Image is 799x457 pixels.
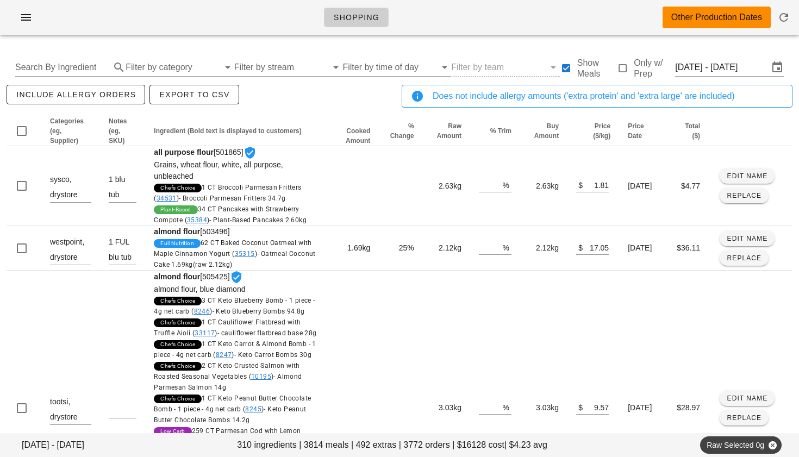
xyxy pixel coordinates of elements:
span: 2 CT Keto Crusted Salmon with Roasted Seasonal Vegetables ( ) [154,362,302,391]
div: $ [576,178,583,192]
label: Show Meals [577,58,616,79]
th: Buy Amount: Not sorted. Activate to sort ascending. [520,116,567,146]
a: 35315 [235,250,255,258]
span: Categories (eg, Supplier) [50,117,84,145]
span: Total ($) [685,122,700,140]
label: Only w/ Prep [634,58,675,79]
span: - Keto Carrot Bombs 30g [234,351,311,359]
span: 3 CT Keto Blueberry Bomb - 1 piece - 4g net carb ( ) [154,297,315,315]
span: Grains, wheat flour, white, all purpose, unbleached [154,160,283,180]
span: 1 CT Keto Carrot & Almond Bomb - 1 piece - 4g net carb ( ) [154,340,316,359]
span: (raw 2.12kg) [193,261,233,268]
span: 259 CT Parmesan Cod with Lemon Cream Sauce & Rice ( ) [154,427,320,456]
span: Replace [727,414,762,422]
div: % [503,178,511,192]
span: $36.11 [677,243,700,252]
span: include allergy orders [16,90,136,99]
span: Price Date [628,122,644,140]
a: 8247 [216,351,232,359]
strong: almond flour [154,227,200,236]
td: [DATE] [619,226,663,271]
a: 10195 [251,373,271,380]
a: 35384 [187,216,207,224]
td: [DATE] [619,146,663,226]
a: Shopping [324,8,389,27]
th: Ingredient (Bold text is displayed to customers): Not sorted. Activate to sort ascending. [145,116,330,146]
button: Edit Name [720,168,775,184]
span: Chefs Choice [160,340,195,349]
div: Does not include allergy amounts ('extra protein' and 'extra large' are included) [433,90,783,103]
th: Raw Amount: Not sorted. Activate to sort ascending. [423,116,470,146]
span: 25% [399,243,414,252]
span: % Change [390,122,414,140]
span: Chefs Choice [160,395,195,403]
span: Chefs Choice [160,318,195,327]
span: 1 CT Broccoli Parmesan Fritters ( ) [154,184,301,202]
th: Cooked Amount: Not sorted. Activate to sort ascending. [330,116,379,146]
span: Full Nutrition [160,239,194,248]
span: [501865] [154,148,321,226]
span: % Trim [490,127,511,135]
button: Export to CSV [149,85,239,104]
td: 2.12kg [520,226,567,271]
th: Price ($/kg): Not sorted. Activate to sort ascending. [567,116,619,146]
span: Export to CSV [159,90,229,99]
a: 8246 [194,308,210,315]
span: Price ($/kg) [593,122,610,140]
div: % [503,240,511,254]
span: - Broccoli Parmesan Fritters 34.7g [179,195,286,202]
span: Ingredient (Bold text is displayed to customers) [154,127,301,135]
span: Plant-Based [160,205,191,214]
span: Edit Name [727,395,768,402]
strong: all purpose flour [154,148,214,156]
div: Filter by category [126,59,234,76]
th: Price Date: Not sorted. Activate to sort ascending. [619,116,663,146]
div: Other Production Dates [671,11,762,24]
a: 34531 [157,195,177,202]
td: 2.12kg [423,226,470,271]
span: Replace [727,254,762,262]
span: Chefs Choice [160,184,195,192]
button: Edit Name [720,231,775,246]
div: $ [576,400,583,414]
span: Low Carb [160,427,185,436]
span: Buy Amount [534,122,559,140]
span: Replace [727,192,762,199]
div: % [503,400,511,414]
td: 2.63kg [520,146,567,226]
strong: almond flour [154,272,200,281]
th: % Change: Not sorted. Activate to sort ascending. [379,116,422,146]
span: 62 CT Baked Coconut Oatmeal with Maple Cinnamon Yogurt ( ) [154,239,315,268]
span: - cauliflower flatbread base 28g [217,329,317,337]
div: Filter by stream [234,59,343,76]
span: Edit Name [727,235,768,242]
a: 33117 [195,329,215,337]
button: Replace [720,410,768,425]
span: Chefs Choice [160,297,195,305]
div: Filter by time of day [342,59,451,76]
button: include allergy orders [7,85,145,104]
span: 1 CT Keto Peanut Butter Chocolate Bomb - 1 piece - 4g net carb ( ) [154,395,311,424]
span: - Plant-Based Pancakes 2.60kg [209,216,307,224]
button: Close [767,440,777,450]
span: Chefs Choice [160,362,195,371]
td: 2.63kg [423,146,470,226]
span: Raw Selected 0g [707,436,775,454]
span: Edit Name [727,172,768,180]
span: 34 CT Pancakes with Strawberry Compote ( ) [154,205,307,224]
th: Categories (eg, Supplier): Not sorted. Activate to sort ascending. [41,116,100,146]
span: [503496] [154,227,321,270]
th: Notes (eg, SKU): Not sorted. Activate to sort ascending. [100,116,145,146]
span: 1.69kg [347,243,370,252]
span: 1 CT Cauliflower Flatbread with Truffle Aioli ( ) [154,318,316,337]
span: | $4.23 avg [504,439,547,452]
th: Total ($): Not sorted. Activate to sort ascending. [663,116,709,146]
span: $28.97 [677,403,700,412]
button: Replace [720,251,768,266]
a: 8245 [245,405,261,413]
span: $4.77 [681,181,700,190]
button: Replace [720,188,768,203]
span: Shopping [333,13,379,22]
div: $ [576,240,583,254]
span: Notes (eg, SKU) [109,117,127,145]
